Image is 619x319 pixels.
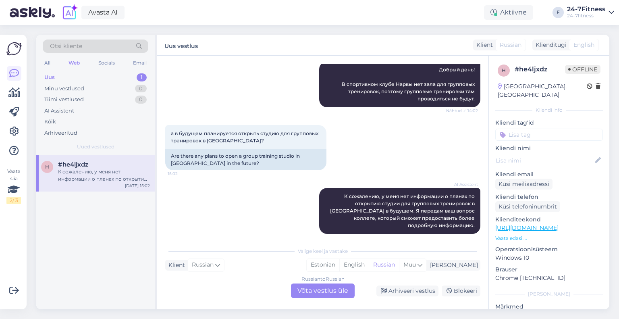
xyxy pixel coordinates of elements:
[58,161,88,168] span: #he4ljxdz
[165,149,326,170] div: Are there any plans to open a group training studio in [GEOGRAPHIC_DATA] in the future?
[565,65,600,74] span: Offline
[339,259,369,271] div: English
[495,215,603,224] p: Klienditeekond
[403,261,416,268] span: Muu
[553,7,564,18] div: F
[44,129,77,137] div: Arhiveeritud
[495,193,603,201] p: Kliendi telefon
[44,96,84,104] div: Tiimi vestlused
[192,261,214,269] span: Russian
[61,4,78,21] img: explore-ai
[495,290,603,298] div: [PERSON_NAME]
[567,6,614,19] a: 24-7Fitness24-7fitness
[495,144,603,152] p: Kliendi nimi
[495,224,559,231] a: [URL][DOMAIN_NAME]
[6,168,21,204] div: Vaata siia
[448,181,478,188] span: AI Assistent
[495,274,603,282] p: Chrome [TECHNICAL_ID]
[43,58,52,68] div: All
[44,85,84,93] div: Minu vestlused
[164,40,198,50] label: Uus vestlus
[58,168,150,183] div: К сожалению, у меня нет информации о планах по открытию студии для групповых тренировок в [GEOGRA...
[44,73,55,81] div: Uus
[495,302,603,311] p: Märkmed
[135,96,147,104] div: 0
[291,284,355,298] div: Võta vestlus üle
[498,82,587,99] div: [GEOGRAPHIC_DATA], [GEOGRAPHIC_DATA]
[81,6,125,19] a: Avasta AI
[500,41,521,49] span: Russian
[67,58,81,68] div: Web
[342,67,476,102] span: Добрый день! В спортивном клубе Нарвы нет зала для групповых тренировок, поэтому групповые тренир...
[502,67,506,73] span: h
[97,58,116,68] div: Socials
[495,245,603,254] p: Operatsioonisüsteem
[6,197,21,204] div: 2 / 3
[301,275,345,283] div: Russian to Russian
[473,41,493,49] div: Klient
[131,58,148,68] div: Email
[573,41,594,49] span: English
[165,261,185,269] div: Klient
[495,106,603,114] div: Kliendi info
[50,42,82,50] span: Otsi kliente
[515,65,565,74] div: # he4ljxdz
[6,41,22,56] img: Askly Logo
[427,261,478,269] div: [PERSON_NAME]
[446,108,478,114] span: Nähtud ✓ 14:02
[495,170,603,179] p: Kliendi email
[330,193,476,228] span: К сожалению, у меня нет информации о планах по открытию студии для групповых тренировок в [GEOGRA...
[495,119,603,127] p: Kliendi tag'id
[442,286,480,296] div: Blokeeri
[448,234,478,240] span: 15:02
[168,171,198,177] span: 15:02
[137,73,147,81] div: 1
[567,13,605,19] div: 24-7fitness
[171,130,320,144] span: а в будущем планируется открыть студию для групповых тренировок в [GEOGRAPHIC_DATA]?
[495,265,603,274] p: Brauser
[376,286,438,296] div: Arhiveeri vestlus
[165,248,480,255] div: Valige keel ja vastake
[307,259,339,271] div: Estonian
[125,183,150,189] div: [DATE] 15:02
[567,6,605,13] div: 24-7Fitness
[495,201,560,212] div: Küsi telefoninumbrit
[532,41,567,49] div: Klienditugi
[495,235,603,242] p: Vaata edasi ...
[495,129,603,141] input: Lisa tag
[44,118,56,126] div: Kõik
[77,143,114,150] span: Uued vestlused
[369,259,399,271] div: Russian
[44,107,74,115] div: AI Assistent
[495,254,603,262] p: Windows 10
[484,5,533,20] div: Aktiivne
[45,164,49,170] span: h
[495,179,553,190] div: Küsi meiliaadressi
[496,156,594,165] input: Lisa nimi
[135,85,147,93] div: 0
